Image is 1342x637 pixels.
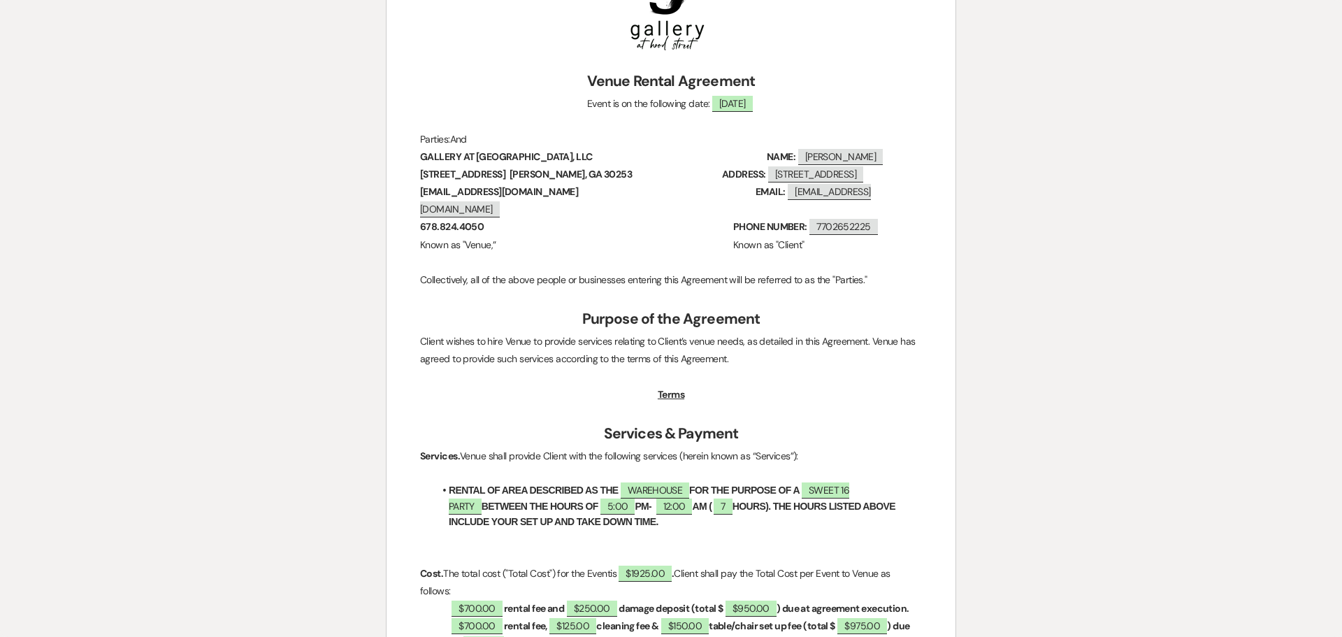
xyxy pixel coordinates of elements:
span: [STREET_ADDRESS] [768,166,863,182]
strong: 678.824.4050 [420,220,484,233]
strong: Purpose of the Agreement [582,309,760,329]
span: Known as "Venue,” [420,238,496,251]
span: $150.00 [661,618,709,634]
span: Parties: [420,133,450,145]
span: 5:00 [600,499,635,515]
strong: NAME: [767,150,795,163]
strong: [PERSON_NAME], GA 30253 [510,168,632,180]
u: Terms [658,388,684,401]
strong: EMAIL: [756,185,786,198]
strong: AM ( [692,501,712,512]
strong: ADDRESS: [722,168,766,180]
strong: [EMAIL_ADDRESS][DOMAIN_NAME] [420,185,578,198]
span: [EMAIL_ADDRESS][DOMAIN_NAME] [420,184,871,217]
strong: cleaning fee & [596,620,658,632]
strong: PM- [635,501,651,512]
strong: table/chair set up fee (total $ [709,620,835,632]
span: $250.00 [567,601,617,617]
strong: GALLERY AT [GEOGRAPHIC_DATA], LLC [420,150,593,163]
strong: Services. [420,450,460,462]
p: And [420,131,922,148]
span: 7 [714,499,732,515]
strong: damage deposit (total $ [619,602,723,615]
p: Venue shall provide Client with the following services (herein known as “Services”): [420,448,922,465]
p: Client wishes to hire Venue to provide services relating to Client’s venue needs, as detailed in ... [420,333,922,368]
strong: Services & Payment [604,424,739,443]
span: 12:00 [656,499,693,515]
span: $125.00 [549,618,596,634]
strong: [STREET_ADDRESS] [420,168,505,180]
strong: BETWEEN THE HOURS OF [482,501,598,512]
span: [DATE] [712,96,753,112]
span: $975.00 [837,618,887,634]
span: $950.00 [726,601,777,617]
strong: RENTAL OF AREA DESCRIBED AS THE [449,485,619,496]
strong: ) due at agreement execution. [777,602,909,615]
span: SWEET 16 PARTY [449,482,849,514]
span: WAREHOUSE [621,482,689,499]
span: [PERSON_NAME] [798,149,883,165]
p: Collectively, all of the above people or businesses entering this Agreement will be referred to a... [420,271,922,289]
strong: Cost. [420,567,443,580]
span: 7702652225 [809,219,877,235]
p: Event is on the following date: [420,95,922,113]
span: The total cost ("Total Cost") for the Event [443,567,610,580]
strong: rental fee, [504,620,547,632]
p: is [420,565,922,600]
strong: . [672,567,674,580]
strong: FOR THE PURPOSE OF A [689,485,800,496]
span: $1925.00 [619,566,672,582]
strong: PHONE NUMBER: [733,220,807,233]
span: $700.00 [452,618,502,634]
strong: rental fee and [504,602,564,615]
strong: Venue Rental Agreement [587,71,756,91]
span: Known as "Client" [733,238,804,251]
span: $700.00 [452,601,502,617]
